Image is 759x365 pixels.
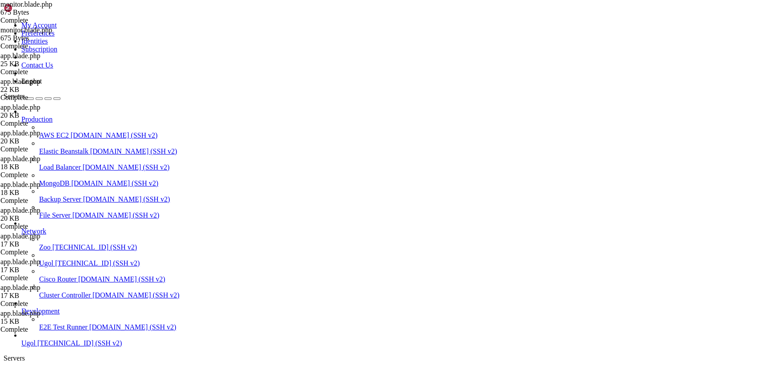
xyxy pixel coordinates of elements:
x-row: root@s1360875:~# [4,222,642,230]
div: 20 KB [0,214,82,222]
div: Complete [0,16,82,24]
x-row: 43 updates can be applied immediately. [4,155,642,162]
div: 17 KB [0,292,82,300]
span: app.blade.php [0,258,40,266]
span: app.blade.php [0,155,40,163]
div: Complete [0,325,82,333]
div: Complete [0,197,82,205]
div: (17, 29) [67,222,71,230]
span: app.blade.php [0,103,40,111]
div: 675 Bytes [0,8,82,16]
span: app.blade.php [0,129,40,137]
x-row: *** System restart required *** [4,207,642,215]
span: monitor.blade.php [0,0,82,16]
div: Complete [0,119,82,127]
x-row: Expanded Security Maintenance for Applications is not enabled. [4,139,642,147]
span: app.blade.php [0,206,40,214]
div: 17 KB [0,240,82,248]
div: Complete [0,42,82,50]
x-row: Memory usage: 43% IPv4 address for ens3: [TECHNICAL_ID] [4,79,642,87]
span: app.blade.php [0,103,82,119]
span: app.blade.php [0,129,82,145]
x-row: To see these additional updates run: apt list --upgradable [4,162,642,170]
div: Complete [0,248,82,256]
span: app.blade.php [0,284,40,291]
div: Complete [0,300,82,308]
span: app.blade.php [0,181,40,188]
div: Complete [0,68,82,76]
div: Complete [0,145,82,153]
div: Complete [0,274,82,282]
x-row: * Management: [URL][DOMAIN_NAME] [4,26,642,34]
span: app.blade.php [0,232,40,240]
span: app.blade.php [0,78,40,85]
x-row: Welcome to Ubuntu 24.04.3 LTS (GNU/Linux 6.8.0-83-generic x86_64) [4,4,642,11]
div: 22 KB [0,86,82,94]
div: 20 KB [0,137,82,145]
x-row: Swap usage: 1% IPv6 address for ens3: [TECHNICAL_ID] [4,87,642,94]
span: app.blade.php [0,78,82,94]
span: app.blade.php [0,284,82,300]
div: 17 KB [0,266,82,274]
span: app.blade.php [0,232,82,248]
span: app.blade.php [0,309,82,325]
x-row: System load: 0.08 Processes: 158 [4,64,642,71]
span: app.blade.php [0,52,82,68]
span: app.blade.php [0,258,82,274]
x-row: [URL][DOMAIN_NAME] [4,124,642,132]
div: 18 KB [0,189,82,197]
div: Complete [0,222,82,230]
x-row: * Support: [URL][DOMAIN_NAME] [4,34,642,41]
span: app.blade.php [0,181,82,197]
div: 18 KB [0,163,82,171]
x-row: * Documentation: [URL][DOMAIN_NAME] [4,19,642,26]
span: app.blade.php [0,52,40,60]
div: Complete [0,94,82,102]
x-row: 13 additional security updates can be applied with ESM Apps. [4,177,642,185]
x-row: Last login: [DATE] from [TECHNICAL_ID] [4,215,642,222]
span: monitor.blade.php [0,26,82,42]
span: app.blade.php [0,309,40,317]
span: monitor.blade.php [0,0,52,8]
div: 25 KB [0,60,82,68]
x-row: Usage of /: 20.8% of 39.28GB Users logged in: 0 [4,71,642,79]
x-row: just raised the bar for easy, resilient and secure K8s cluster deployment. [4,109,642,117]
span: monitor.blade.php [0,26,52,34]
span: app.blade.php [0,206,82,222]
x-row: System information as of [DATE] [4,49,642,56]
div: Complete [0,171,82,179]
div: 20 KB [0,111,82,119]
div: 15 KB [0,317,82,325]
x-row: Learn more about enabling ESM Apps service at [URL][DOMAIN_NAME] [4,185,642,192]
div: 675 Bytes [0,34,82,42]
x-row: * Strictly confined Kubernetes makes edge and IoT secure. Learn how MicroK8s [4,102,642,109]
span: app.blade.php [0,155,82,171]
